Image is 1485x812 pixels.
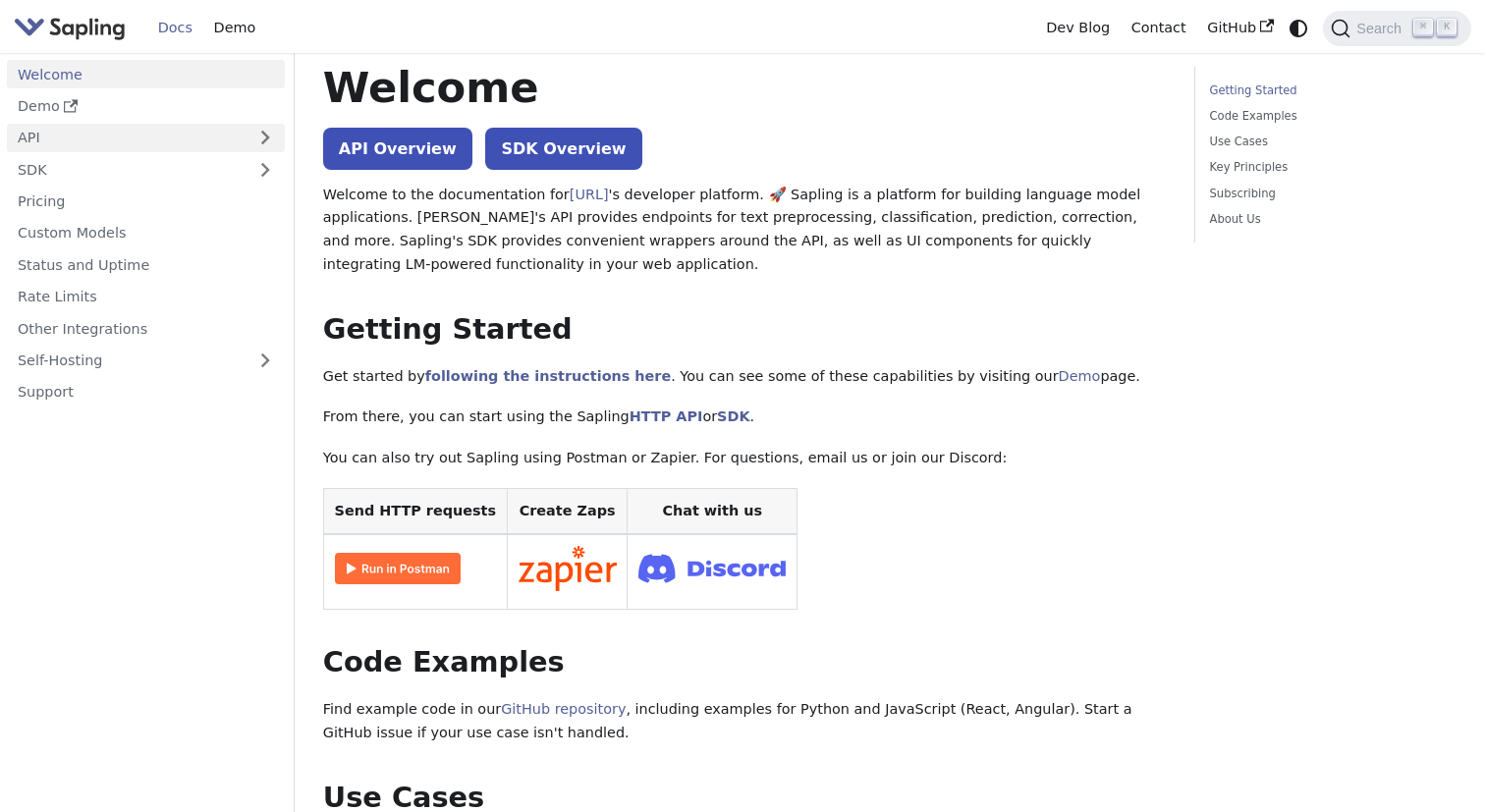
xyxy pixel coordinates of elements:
p: From there, you can start using the Sapling or . [323,406,1167,429]
a: Welcome [7,60,285,88]
img: Connect in Zapier [519,546,617,591]
a: Rate Limits [7,283,285,311]
a: Key Principles [1210,158,1450,177]
a: SDK Overview [485,128,641,170]
a: Demo [203,13,266,43]
a: Self-Hosting [7,347,285,375]
a: GitHub [1196,13,1284,43]
a: Other Integrations [7,314,285,343]
a: Docs [147,13,203,43]
h2: Code Examples [323,645,1167,680]
a: Code Examples [1210,107,1450,126]
kbd: ⌘ [1413,19,1433,36]
kbd: K [1437,19,1457,36]
a: SDK [7,155,246,184]
a: Custom Models [7,219,285,247]
a: GitHub repository [501,701,626,717]
h1: Welcome [323,61,1167,114]
a: Use Cases [1210,133,1450,151]
a: About Us [1210,210,1450,229]
a: Support [7,378,285,406]
h2: Getting Started [323,312,1167,348]
a: API Overview [323,128,472,170]
a: Getting Started [1210,81,1450,100]
th: Send HTTP requests [323,488,507,534]
p: Find example code in our , including examples for Python and JavaScript (React, Angular). Start a... [323,698,1167,745]
a: Contact [1121,13,1197,43]
button: Expand sidebar category 'API' [246,124,285,152]
a: following the instructions here [425,368,671,384]
a: Dev Blog [1035,13,1120,43]
button: Switch between dark and light mode (currently system mode) [1285,14,1313,42]
th: Chat with us [628,488,797,534]
a: Sapling.ai [14,14,133,42]
p: You can also try out Sapling using Postman or Zapier. For questions, email us or join our Discord: [323,447,1167,470]
a: Status and Uptime [7,250,285,279]
a: Subscribing [1210,185,1450,203]
img: Join Discord [638,548,786,588]
a: SDK [717,408,749,424]
img: Run in Postman [335,553,461,584]
a: [URL] [570,187,609,202]
span: Search [1350,21,1413,36]
button: Search (Command+K) [1323,11,1470,46]
p: Get started by . You can see some of these capabilities by visiting our page. [323,365,1167,389]
button: Expand sidebar category 'SDK' [246,155,285,184]
a: Demo [7,92,285,121]
a: Pricing [7,188,285,216]
a: API [7,124,246,152]
img: Sapling.ai [14,14,126,42]
p: Welcome to the documentation for 's developer platform. 🚀 Sapling is a platform for building lang... [323,184,1167,277]
th: Create Zaps [507,488,628,534]
a: HTTP API [630,408,703,424]
a: Demo [1059,368,1101,384]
